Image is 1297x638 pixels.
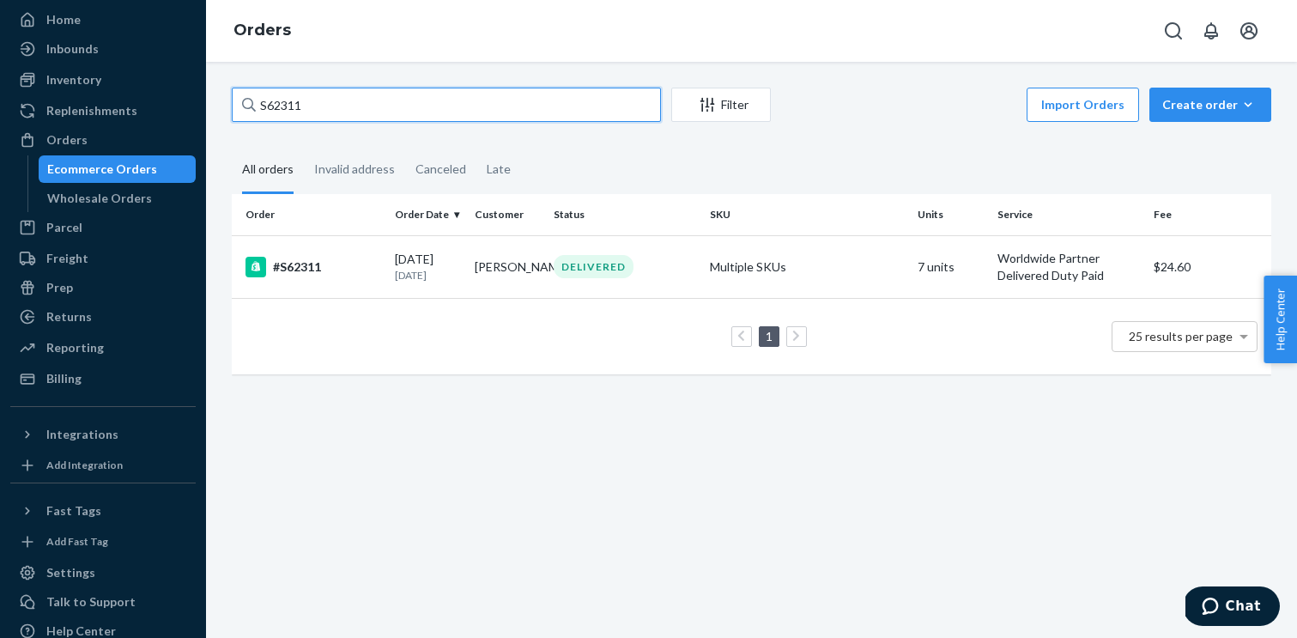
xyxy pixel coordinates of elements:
a: Prep [10,274,196,301]
td: Multiple SKUs [703,235,911,298]
button: Open account menu [1232,14,1266,48]
div: Parcel [46,219,82,236]
iframe: Opens a widget where you can chat to one of our agents [1185,586,1280,629]
button: Filter [671,88,771,122]
a: Home [10,6,196,33]
a: Orders [233,21,291,39]
div: Canceled [415,147,466,191]
a: Page 1 is your current page [762,329,776,343]
a: Ecommerce Orders [39,155,197,183]
div: Add Fast Tag [46,534,108,549]
th: Status [547,194,703,235]
th: Order [232,194,388,235]
th: Fee [1147,194,1271,235]
div: Inventory [46,71,101,88]
button: Fast Tags [10,497,196,525]
div: Prep [46,279,73,296]
div: #S62311 [245,257,381,277]
a: Billing [10,365,196,392]
button: Open notifications [1194,14,1228,48]
div: [DATE] [395,251,461,283]
div: Talk to Support [46,593,136,611]
a: Inbounds [10,35,196,63]
a: Wholesale Orders [39,185,197,212]
button: Help Center [1264,276,1297,363]
button: Import Orders [1027,88,1139,122]
th: SKU [703,194,911,235]
a: Add Integration [10,455,196,476]
div: Billing [46,370,82,387]
span: 25 results per page [1129,329,1233,343]
button: Talk to Support [10,588,196,616]
button: Create order [1149,88,1271,122]
div: Inbounds [46,40,99,58]
input: Search orders [232,88,661,122]
button: Integrations [10,421,196,448]
a: Parcel [10,214,196,241]
a: Replenishments [10,97,196,125]
p: [DATE] [395,268,461,283]
div: Fast Tags [46,502,101,520]
a: Freight [10,245,196,272]
ol: breadcrumbs [220,6,305,56]
button: Open Search Box [1156,14,1191,48]
div: Settings [46,564,95,581]
th: Order Date [388,194,468,235]
div: Add Integration [46,458,123,472]
th: Units [911,194,991,235]
a: Returns [10,303,196,331]
div: Invalid address [314,147,395,191]
a: Reporting [10,334,196,362]
a: Inventory [10,66,196,94]
div: All orders [242,147,294,194]
td: [PERSON_NAME] [468,235,548,298]
div: Returns [46,308,92,325]
div: Orders [46,131,88,149]
a: Orders [10,126,196,154]
a: Add Fast Tag [10,532,196,552]
div: Home [46,11,81,28]
div: Reporting [46,339,104,356]
div: Late [487,147,511,191]
div: Ecommerce Orders [47,161,157,178]
td: 7 units [911,235,991,298]
p: Worldwide Partner Delivered Duty Paid [997,250,1140,284]
div: Replenishments [46,102,137,119]
div: Filter [672,96,770,113]
div: Wholesale Orders [47,190,152,207]
div: Freight [46,250,88,267]
td: $24.60 [1147,235,1271,298]
div: DELIVERED [554,255,633,278]
a: Settings [10,559,196,586]
div: Customer [475,207,541,222]
div: Integrations [46,426,118,443]
th: Service [991,194,1147,235]
div: Create order [1162,96,1258,113]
